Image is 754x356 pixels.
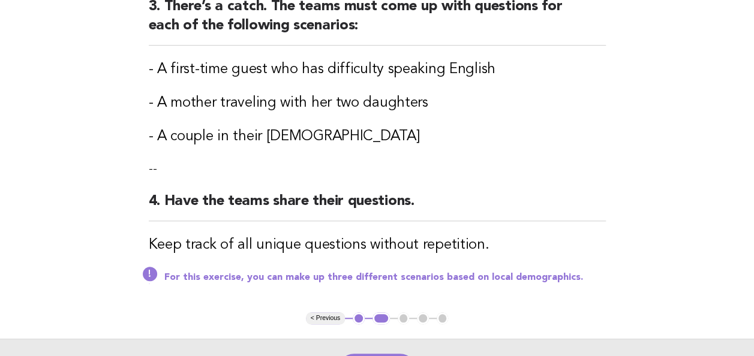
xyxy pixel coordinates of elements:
h2: 4. Have the teams share their questions. [149,192,606,221]
button: 1 [353,312,365,324]
button: < Previous [306,312,345,324]
h3: - A couple in their [DEMOGRAPHIC_DATA] [149,127,606,146]
button: 2 [373,312,390,324]
p: -- [149,161,606,177]
h3: Keep track of all unique questions without repetition. [149,236,606,255]
h3: - A first-time guest who has difficulty speaking English [149,60,606,79]
h3: - A mother traveling with her two daughters [149,93,606,113]
p: For this exercise, you can make up three different scenarios based on local demographics. [164,271,606,283]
